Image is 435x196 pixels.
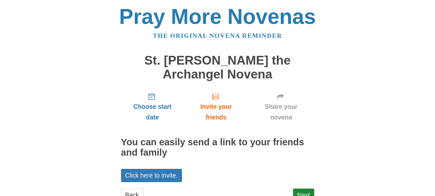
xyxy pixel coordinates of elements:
h2: You can easily send a link to your friends and family [121,137,314,158]
a: Invite your friends [184,88,248,126]
span: Invite your friends [190,101,241,123]
a: Pray More Novenas [119,5,316,28]
span: Share your novena [255,101,308,123]
h1: St. [PERSON_NAME] the Archangel Novena [121,54,314,81]
a: Choose start date [121,88,184,126]
a: The original novena reminder [153,32,282,39]
span: Choose start date [128,101,178,123]
a: Share your novena [248,88,314,126]
a: Click here to invite. [121,169,182,182]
